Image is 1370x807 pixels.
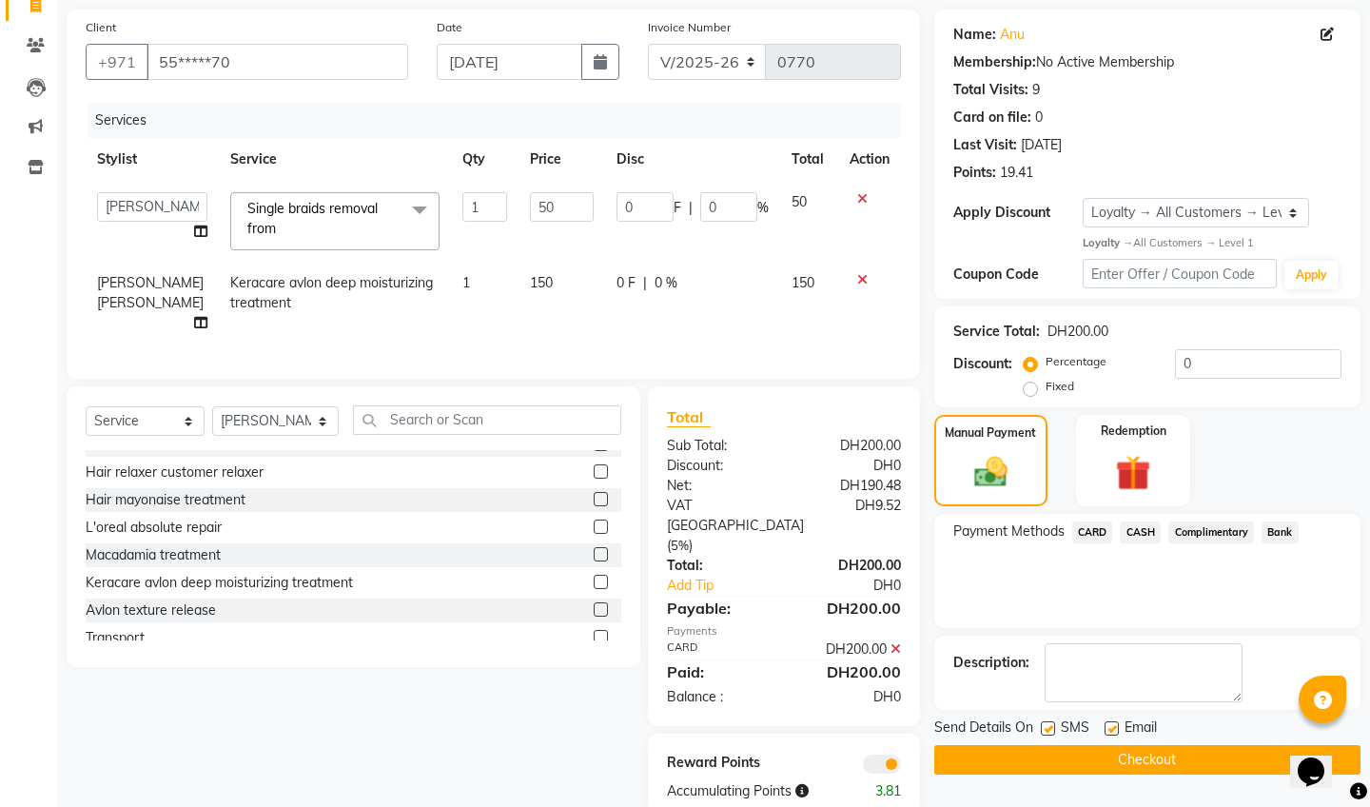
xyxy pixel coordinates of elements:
span: Complimentary [1168,522,1254,543]
span: | [643,273,647,293]
span: Total [667,407,711,427]
span: 0 % [655,273,677,293]
div: Balance : [653,687,784,707]
div: Reward Points [653,753,784,774]
span: Keracare avlon deep moisturizing treatment [230,274,433,311]
span: 1 [462,274,470,291]
span: F [674,198,681,218]
div: DH200.00 [1047,322,1108,342]
div: Sub Total: [653,436,784,456]
img: _gift.svg [1105,451,1162,495]
div: Card on file: [953,108,1031,128]
div: DH0 [806,576,915,596]
div: Payments [667,623,901,640]
div: Last Visit: [953,135,1017,155]
div: Points: [953,163,996,183]
span: VAT [GEOGRAPHIC_DATA] [667,497,804,534]
span: Email [1125,718,1157,741]
button: Apply [1284,261,1339,289]
span: CASH [1120,522,1161,543]
span: Payment Methods [953,522,1065,541]
div: DH200.00 [784,556,915,576]
div: Description: [953,653,1029,673]
button: +971 [86,44,148,80]
th: Disc [605,138,780,181]
div: Net: [653,476,784,496]
div: DH0 [784,687,915,707]
label: Client [86,19,116,36]
div: Apply Discount [953,203,1083,223]
div: No Active Membership [953,52,1341,72]
div: Total: [653,556,784,576]
th: Service [219,138,451,181]
th: Price [519,138,605,181]
div: All Customers → Level 1 [1083,235,1341,251]
div: Services [88,103,915,138]
div: ( ) [653,496,818,556]
div: 0 [1035,108,1043,128]
strong: Loyalty → [1083,236,1133,249]
span: 150 [792,274,814,291]
span: Single braids removal from [247,200,378,237]
span: 150 [530,274,553,291]
a: x [276,220,284,237]
label: Redemption [1101,423,1166,440]
label: Percentage [1046,353,1106,370]
label: Invoice Number [648,19,731,36]
div: Hair relaxer customer relaxer [86,463,264,482]
div: 9 [1032,80,1040,100]
th: Qty [451,138,519,181]
div: DH190.48 [784,476,915,496]
div: DH200.00 [784,597,915,620]
th: Total [780,138,838,181]
label: Fixed [1046,378,1074,395]
div: 3.81 [850,781,915,801]
span: | [689,198,693,218]
input: Search or Scan [353,405,621,435]
input: Enter Offer / Coupon Code [1083,259,1277,288]
div: CARD [653,640,784,659]
div: Service Total: [953,322,1040,342]
th: Action [838,138,901,181]
div: Discount: [653,456,784,476]
span: % [757,198,769,218]
label: Date [437,19,462,36]
div: DH200.00 [784,436,915,456]
a: Add Tip [653,576,806,596]
span: CARD [1072,522,1113,543]
span: [PERSON_NAME] [PERSON_NAME] [97,274,204,311]
div: 19.41 [1000,163,1033,183]
div: Avlon texture release [86,600,216,620]
div: Total Visits: [953,80,1028,100]
span: 50 [792,193,807,210]
div: Macadamia treatment [86,545,221,565]
div: DH9.52 [818,496,915,556]
div: Hair mayonaise treatment [86,490,245,510]
div: Name: [953,25,996,45]
div: Membership: [953,52,1036,72]
span: 5% [671,538,689,553]
span: Send Details On [934,718,1033,741]
div: DH200.00 [784,640,915,659]
span: SMS [1061,718,1089,741]
div: Transport [86,628,145,648]
div: Payable: [653,597,784,620]
img: _cash.svg [964,453,1018,491]
div: Keracare avlon deep moisturizing treatment [86,573,353,593]
div: [DATE] [1021,135,1062,155]
div: L'oreal absolute repair [86,518,222,538]
span: Bank [1262,522,1299,543]
span: 0 F [616,273,636,293]
label: Manual Payment [945,424,1036,442]
div: Accumulating Points [653,781,850,801]
input: Search by Name/Mobile/Email/Code [147,44,408,80]
div: DH200.00 [784,660,915,683]
div: DH0 [784,456,915,476]
div: Paid: [653,660,784,683]
th: Stylist [86,138,219,181]
div: Discount: [953,354,1012,374]
div: Coupon Code [953,265,1083,285]
button: Checkout [934,745,1360,775]
iframe: chat widget [1290,731,1351,788]
a: Anu [1000,25,1025,45]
